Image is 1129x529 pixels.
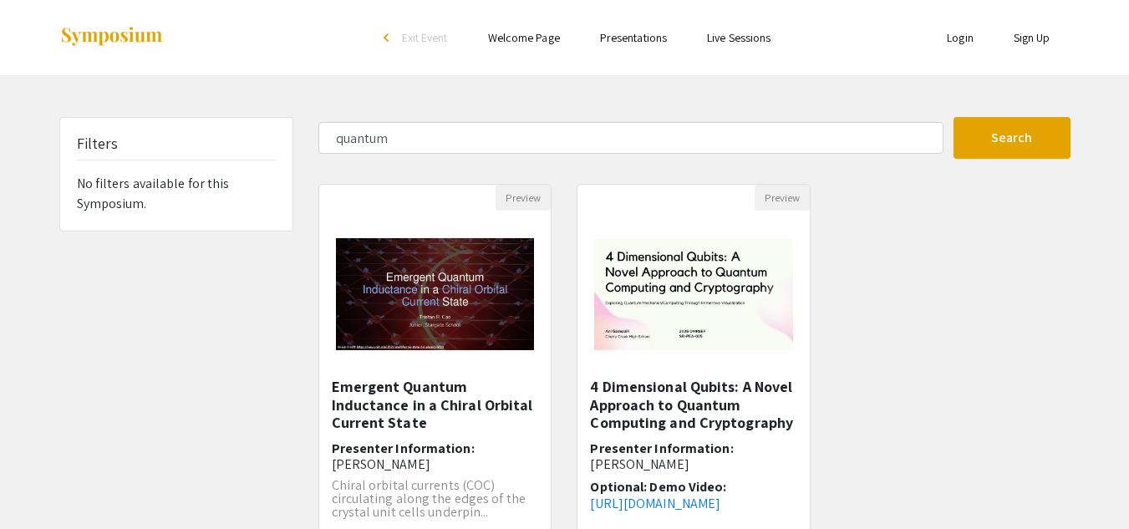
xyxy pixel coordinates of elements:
span: [PERSON_NAME] [332,455,430,473]
a: Live Sessions [707,30,770,45]
img: <p>Emergent Quantum Inductance in a Chiral Orbital Current State</p> [319,221,552,367]
input: Search Keyword(s) Or Author(s) [318,122,943,154]
div: No filters available for this Symposium. [60,118,292,231]
a: Login [947,30,974,45]
a: Welcome Page [488,30,560,45]
span: Exit Event [402,30,448,45]
div: arrow_back_ios [384,33,394,43]
img: Symposium by ForagerOne [59,26,164,48]
iframe: Chat [13,454,71,516]
h5: Emergent Quantum Inductance in a Chiral Orbital Current State [332,378,539,432]
span: [PERSON_NAME] [590,455,689,473]
h6: Presenter Information: [590,440,797,472]
button: Preview [496,185,551,211]
button: Preview [755,185,810,211]
img: <p>4 Dimensional Qubits: A Novel Approach to Quantum Computing and Cryptography</p> [577,221,810,367]
button: Search [954,117,1071,159]
a: Presentations [600,30,667,45]
span: Optional: Demo Video: [590,478,726,496]
h5: 4 Dimensional Qubits: A Novel Approach to Quantum Computing and Cryptography [590,378,797,432]
h6: Presenter Information: [332,440,539,472]
a: [URL][DOMAIN_NAME] [590,495,720,512]
a: Sign Up [1014,30,1050,45]
h5: Filters [77,135,119,153]
span: Chiral orbital currents (COC) circulating along the edges of the crystal unit cells underpin... [332,476,526,521]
